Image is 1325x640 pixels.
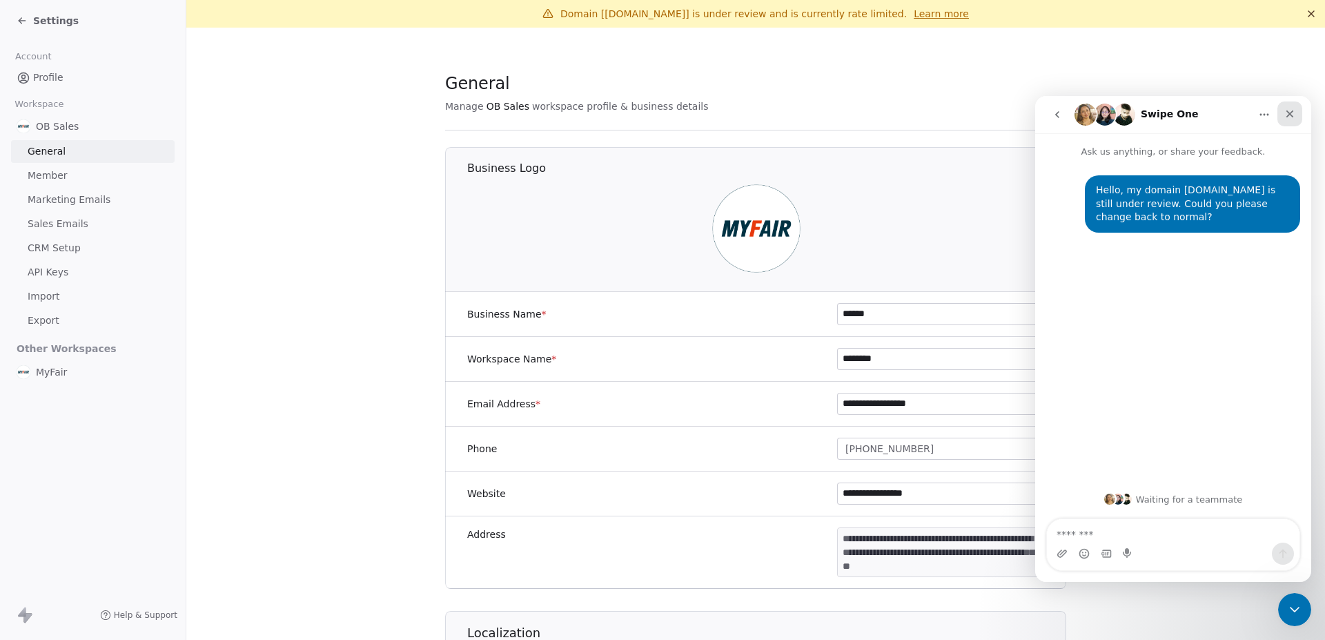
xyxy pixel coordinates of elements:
a: Learn more [914,7,969,21]
button: [PHONE_NUMBER] [837,438,1044,460]
span: Domain [[DOMAIN_NAME]] is under review and is currently rate limited. [560,8,907,19]
img: %C3%AC%C2%9B%C2%90%C3%AD%C2%98%C2%95%20%C3%AB%C2%A1%C2%9C%C3%AA%C2%B3%C2%A0(white+round).png [712,184,801,273]
span: workspace profile & business details [532,99,709,113]
span: Member [28,168,68,183]
span: [PHONE_NUMBER] [845,442,934,456]
label: Business Name [467,307,547,321]
a: Marketing Emails [11,188,175,211]
span: Profile [33,70,63,85]
a: Import [11,285,175,308]
a: Help & Support [100,610,177,621]
label: Workspace Name [467,352,556,366]
a: General [11,140,175,163]
span: Marketing Emails [28,193,110,207]
span: General [28,144,66,159]
label: Address [467,527,506,541]
iframe: Intercom live chat [1035,96,1311,582]
span: Sales Emails [28,217,88,231]
span: API Keys [28,265,68,280]
a: CRM Setup [11,237,175,260]
span: Export [28,313,59,328]
a: Profile [11,66,175,89]
iframe: Intercom live chat [1278,593,1311,626]
span: Manage [445,99,484,113]
label: Website [467,487,506,501]
span: CRM Setup [28,241,81,255]
img: %C3%AC%C2%9B%C2%90%C3%AD%C2%98%C2%95%20%C3%AB%C2%A1%C2%9C%C3%AA%C2%B3%C2%A0(white+round).png [17,119,30,133]
img: %C3%AC%C2%9B%C2%90%C3%AD%C2%98%C2%95%20%C3%AB%C2%A1%C2%9C%C3%AA%C2%B3%C2%A0(white+round).png [17,365,30,379]
span: Settings [33,14,79,28]
span: Help & Support [114,610,177,621]
span: OB Sales [36,119,79,133]
span: Workspace [9,94,70,115]
h1: Business Logo [467,161,1067,176]
a: Member [11,164,175,187]
span: Other Workspaces [11,338,122,360]
a: API Keys [11,261,175,284]
label: Phone [467,442,497,456]
label: Email Address [467,397,540,411]
span: Import [28,289,59,304]
span: Account [9,46,57,67]
a: Sales Emails [11,213,175,235]
span: MyFair [36,365,67,379]
a: Export [11,309,175,332]
span: OB Sales [487,99,529,113]
a: Settings [17,14,79,28]
span: General [445,73,510,94]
